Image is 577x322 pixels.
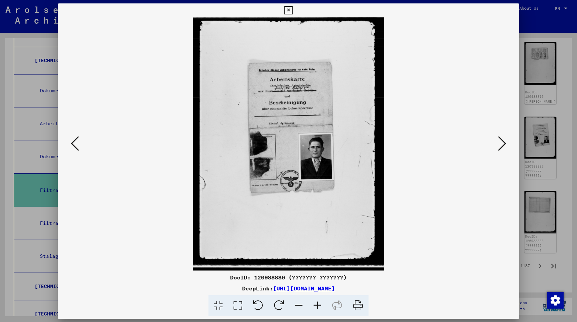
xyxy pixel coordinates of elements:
img: 001.jpg [81,17,496,271]
div: DocID: 120988880 (??????? ???????) [58,273,519,281]
div: Change consent [547,292,563,308]
img: Change consent [547,292,564,309]
div: DeepLink: [58,284,519,292]
a: [URL][DOMAIN_NAME] [273,285,335,292]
